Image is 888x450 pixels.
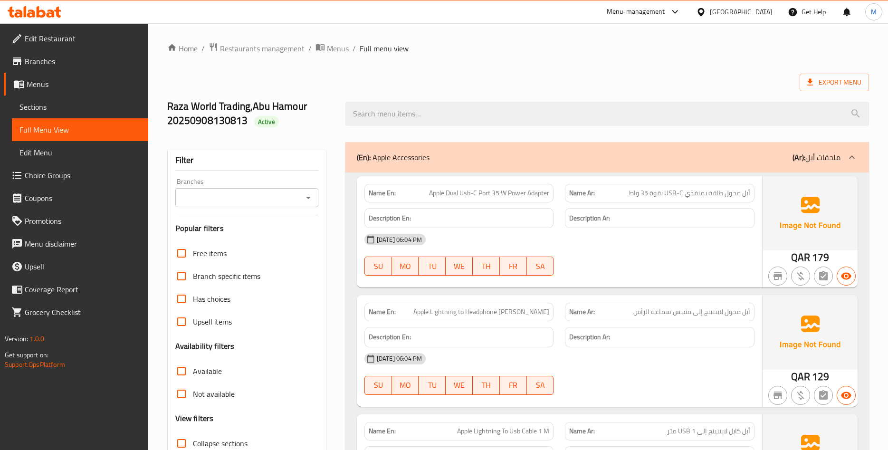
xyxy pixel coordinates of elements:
a: Choice Groups [4,164,148,187]
a: Sections [12,96,148,118]
span: Grocery Checklist [25,306,141,318]
span: 1.0.0 [29,333,44,345]
button: Available [837,267,856,286]
span: Branches [25,56,141,67]
span: Upsell items [193,316,232,327]
strong: Name Ar: [569,426,595,436]
span: أبل كابل لايتنينج إلى USB 1 متر [667,426,750,436]
strong: Description En: [369,212,411,224]
button: SU [364,257,392,276]
button: TH [473,376,500,395]
a: Home [167,43,198,54]
button: Purchased item [791,267,810,286]
span: Menus [327,43,349,54]
span: Export Menu [807,77,861,88]
a: Promotions [4,210,148,232]
span: QAR [791,367,810,386]
strong: Description Ar: [569,212,610,224]
button: MO [392,376,419,395]
a: Support.OpsPlatform [5,358,65,371]
button: WE [446,257,473,276]
span: Version: [5,333,28,345]
span: M [871,7,877,17]
p: ملحقات أبل [793,152,840,163]
button: TU [419,257,446,276]
span: TU [422,378,442,392]
img: Ae5nvW7+0k+MAAAAAElFTkSuQmCC [763,295,858,369]
a: Branches [4,50,148,73]
span: Has choices [193,293,230,305]
span: Choice Groups [25,170,141,181]
span: Edit Menu [19,147,141,158]
a: Menus [315,42,349,55]
h3: View filters [175,413,214,424]
button: TH [473,257,500,276]
strong: Description Ar: [569,331,610,343]
strong: Name En: [369,426,396,436]
a: Coverage Report [4,278,148,301]
button: FR [500,376,527,395]
span: Menus [27,78,141,90]
span: [DATE] 06:04 PM [373,235,426,244]
button: FR [500,257,527,276]
span: Promotions [25,215,141,227]
span: WE [449,378,469,392]
span: أبل محول لايتنينج إلى مقبس سماعة الرأس [633,307,750,317]
span: MO [396,259,415,273]
span: Upsell [25,261,141,272]
div: Filter [175,150,318,171]
button: Not has choices [814,386,833,405]
span: Full Menu View [19,124,141,135]
a: Full Menu View [12,118,148,141]
span: Coverage Report [25,284,141,295]
span: Active [254,117,279,126]
div: (En): Apple Accessories(Ar):ملحقات أبل [345,142,869,172]
a: Edit Menu [12,141,148,164]
button: Purchased item [791,386,810,405]
a: Upsell [4,255,148,278]
strong: Name Ar: [569,188,595,198]
a: Restaurants management [209,42,305,55]
div: Active [254,116,279,127]
button: Not branch specific item [768,386,787,405]
a: Edit Restaurant [4,27,148,50]
span: أبل محول طاقة بمنفذي USB-C بقوة 35 واط [629,188,750,198]
div: Menu-management [607,6,665,18]
span: Available [193,365,222,377]
span: WE [449,259,469,273]
h3: Popular filters [175,223,318,234]
span: FR [504,259,523,273]
span: Get support on: [5,349,48,361]
button: Not branch specific item [768,267,787,286]
strong: Name En: [369,307,396,317]
span: Export Menu [800,74,869,91]
nav: breadcrumb [167,42,869,55]
span: Full menu view [360,43,409,54]
button: SA [527,376,554,395]
span: Menu disclaimer [25,238,141,249]
span: Edit Restaurant [25,33,141,44]
li: / [201,43,205,54]
span: 129 [812,367,829,386]
li: / [308,43,312,54]
b: (Ar): [793,150,805,164]
a: Menu disclaimer [4,232,148,255]
h2: Raza World Trading,Abu Hamour 20250908130813 [167,99,334,128]
button: TU [419,376,446,395]
span: 179 [812,248,829,267]
input: search [345,102,869,126]
b: (En): [357,150,371,164]
h3: Availability filters [175,341,235,352]
span: SU [369,378,388,392]
span: Restaurants management [220,43,305,54]
img: Ae5nvW7+0k+MAAAAAElFTkSuQmCC [763,176,858,250]
strong: Name En: [369,188,396,198]
button: Not has choices [814,267,833,286]
button: SA [527,257,554,276]
span: TH [477,378,496,392]
span: QAR [791,248,810,267]
strong: Name Ar: [569,307,595,317]
span: Not available [193,388,235,400]
span: TU [422,259,442,273]
span: [DATE] 06:04 PM [373,354,426,363]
